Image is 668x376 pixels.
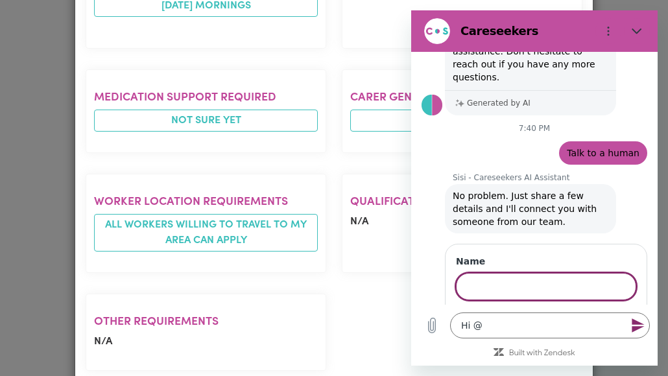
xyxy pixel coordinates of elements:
[350,110,574,132] span: No preference
[94,214,318,252] span: All workers willing to travel to my area can apply
[350,195,574,209] h2: Qualification requirements
[350,91,574,104] h2: Carer gender requirements
[94,195,318,209] h2: Worker location requirements
[94,91,318,104] h2: Medication Support Required
[411,10,658,366] iframe: Messaging window
[94,110,318,132] span: Not sure yet
[94,336,112,347] span: N/A
[94,315,318,329] h2: Other requirements
[350,217,368,227] span: N/A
